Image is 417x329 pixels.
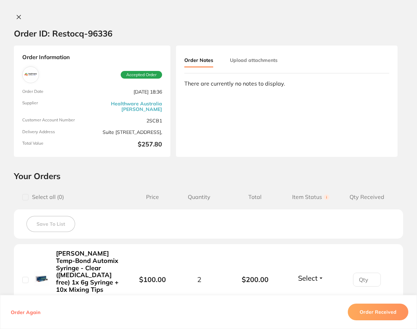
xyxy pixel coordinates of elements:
b: $100.00 [139,275,166,284]
a: Healthware Australia [PERSON_NAME] [95,101,162,112]
h2: Your Orders [14,171,403,181]
h2: Order ID: Restocq- 96336 [14,28,112,39]
span: Select all ( 0 ) [29,194,64,200]
span: Price [134,194,171,200]
button: Order Again [9,309,42,315]
span: Item Status [283,194,339,200]
span: Order Date [22,89,89,95]
button: Order Received [348,304,408,320]
span: Quantity [171,194,227,200]
span: Delivery Address [22,129,89,135]
span: Qty Received [339,194,395,200]
span: Total Value [22,141,89,149]
input: Qty [353,273,381,287]
strong: Order Information [22,54,162,61]
b: [PERSON_NAME] Temp-Bond Automix Syringe - Clear ([MEDICAL_DATA] free) 1x 6g Syringe + 10x Mixing ... [56,250,121,293]
div: There are currently no notes to display. [184,80,389,87]
img: Kerr Temp-Bond Automix Syringe - Clear (Eugenol free) 1x 6g Syringe + 10x Mixing Tips [34,271,49,286]
button: Upload attachments [230,54,278,66]
button: Order Notes [184,54,213,67]
img: Healthware Australia Ridley [24,68,37,81]
span: Select [298,274,318,282]
span: Customer Account Number [22,118,89,123]
span: Accepted Order [121,71,162,79]
span: 2 [197,275,201,283]
button: Save To List [26,216,75,232]
b: $257.80 [95,141,162,149]
span: 2SCB1 [95,118,162,123]
button: [PERSON_NAME] Temp-Bond Automix Syringe - Clear ([MEDICAL_DATA] free) 1x 6g Syringe + 10x Mixing ... [54,250,123,309]
button: Select [296,274,326,282]
span: Total [227,194,283,200]
span: [DATE] 18:36 [95,89,162,95]
b: $200.00 [227,275,283,283]
span: Suite [STREET_ADDRESS], [95,129,162,135]
span: Supplier [22,101,89,112]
